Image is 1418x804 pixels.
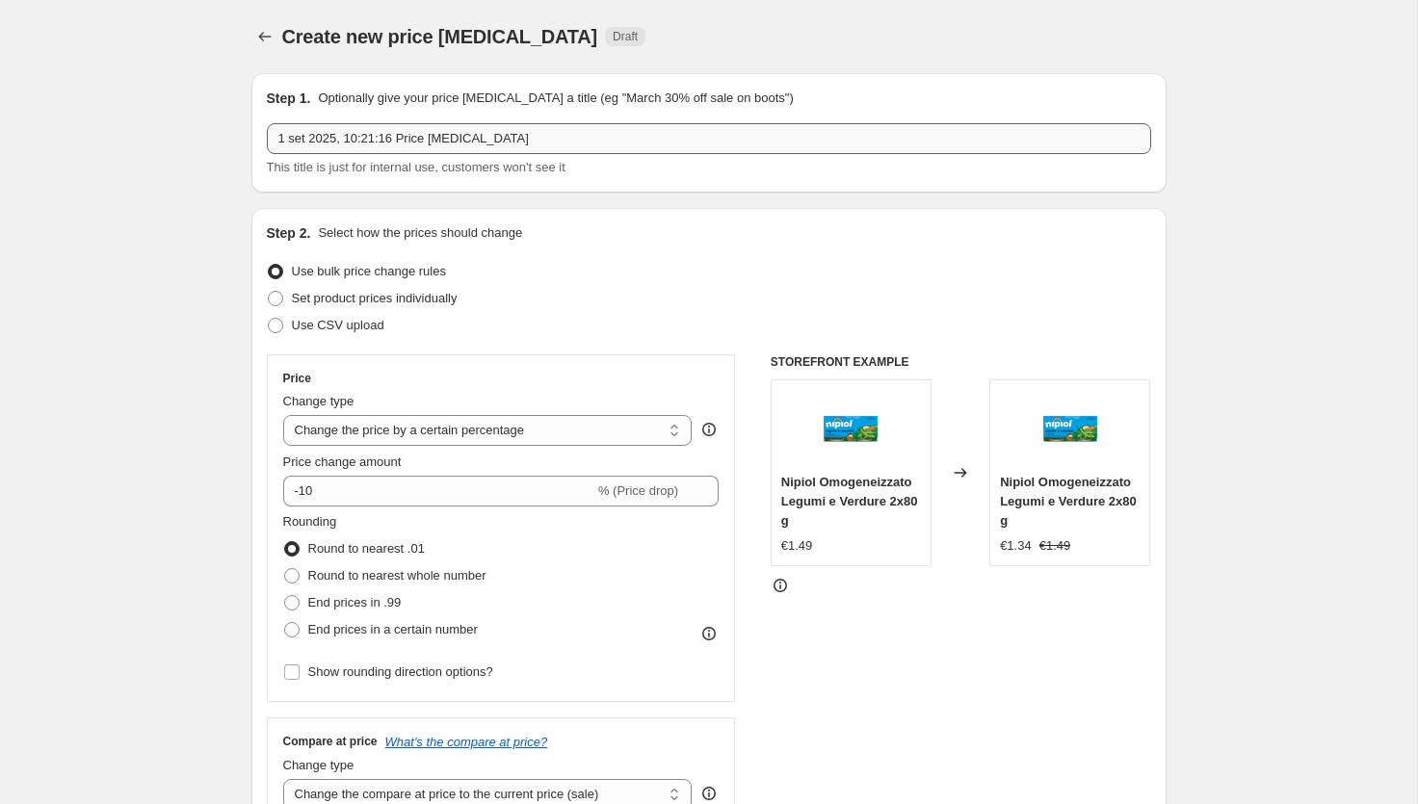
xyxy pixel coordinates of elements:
[283,514,337,529] span: Rounding
[283,394,354,408] span: Change type
[385,735,548,749] button: What's the compare at price?
[613,29,638,44] span: Draft
[282,26,598,47] span: Create new price [MEDICAL_DATA]
[267,223,311,243] h2: Step 2.
[292,318,384,332] span: Use CSV upload
[699,420,719,439] div: help
[308,622,478,636] span: End prices in a certain number
[267,89,311,108] h2: Step 1.
[267,123,1151,154] input: 30% off holiday sale
[308,541,425,556] span: Round to nearest .01
[292,291,458,305] span: Set product prices individually
[283,476,594,506] input: -15
[771,354,1151,370] h6: STOREFRONT EXAMPLE
[283,734,378,749] h3: Compare at price
[598,483,678,498] span: % (Price drop)
[283,454,402,469] span: Price change amount
[308,568,486,583] span: Round to nearest whole number
[267,160,565,174] span: This title is just for internal use, customers won't see it
[1000,536,1032,556] div: €1.34
[781,475,918,528] span: Nipiol Omogeneizzato Legumi e Verdure 2x80 g
[1039,536,1071,556] strike: €1.49
[308,664,493,679] span: Show rounding direction options?
[283,371,311,386] h3: Price
[292,264,446,278] span: Use bulk price change rules
[812,390,889,467] img: NIPIOL_OMOLEGUMI_VERDURE_2X80_1ae3ecc5-1783-4217-bd0f-eec1a2fd530f_80x.png
[308,595,402,609] span: End prices in .99
[283,758,354,772] span: Change type
[699,784,719,803] div: help
[1000,475,1137,528] span: Nipiol Omogeneizzato Legumi e Verdure 2x80 g
[318,89,793,108] p: Optionally give your price [MEDICAL_DATA] a title (eg "March 30% off sale on boots")
[1032,390,1109,467] img: NIPIOL_OMOLEGUMI_VERDURE_2X80_1ae3ecc5-1783-4217-bd0f-eec1a2fd530f_80x.png
[781,536,813,556] div: €1.49
[251,23,278,50] button: Price change jobs
[318,223,522,243] p: Select how the prices should change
